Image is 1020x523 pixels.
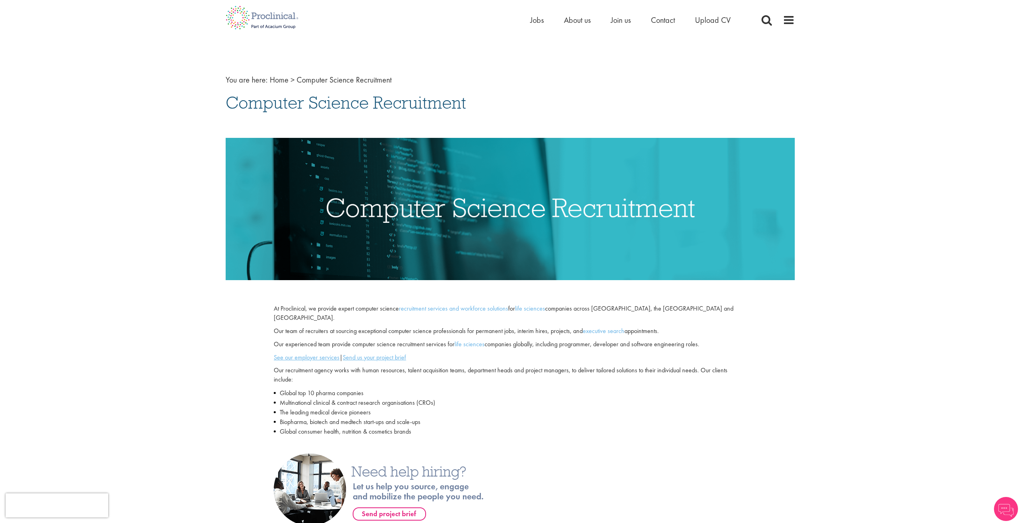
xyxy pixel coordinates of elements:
a: Join us [611,15,631,25]
a: About us [564,15,591,25]
a: life sciences [515,304,545,313]
img: Computer Science Recruitment [226,138,795,280]
iframe: reCAPTCHA [6,493,108,517]
a: breadcrumb link [270,75,289,85]
li: The leading medical device pioneers [274,408,746,417]
span: Computer Science Recruitment [226,92,466,113]
p: Our recruitment agency works with human resources, talent acquisition teams, department heads and... [274,366,746,384]
a: executive search [583,327,624,335]
span: > [291,75,295,85]
a: See our employer services [274,353,339,361]
span: Our team of recruiters at sourcing exceptional computer science professionals for permanent jobs [274,327,514,335]
span: appointments. [624,327,659,335]
li: Global consumer health, nutrition & cosmetics brands [274,427,746,436]
span: You are here: [226,75,268,85]
a: life sciences [454,340,485,348]
li: Multinational clinical & contract research organisations (CROs) [274,398,746,408]
span: Computer Science Recruitment [297,75,392,85]
p: At Proclinical, we provide expert computer science for companies across [GEOGRAPHIC_DATA], the [G... [274,304,746,323]
a: Jobs [530,15,544,25]
span: , interim hires, projects, and [514,327,583,335]
a: Upload CV [695,15,731,25]
img: Chatbot [994,497,1018,521]
p: | [274,353,746,362]
a: recruitment services and workforce solutions [399,304,508,313]
a: Contact [651,15,675,25]
p: Our experienced team provide computer science recruitment services for companies globally, includ... [274,340,746,349]
li: Global top 10 pharma companies [274,388,746,398]
a: Send us your project brief [343,353,406,361]
li: Biopharma, biotech and medtech start-ups and scale-ups [274,417,746,427]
